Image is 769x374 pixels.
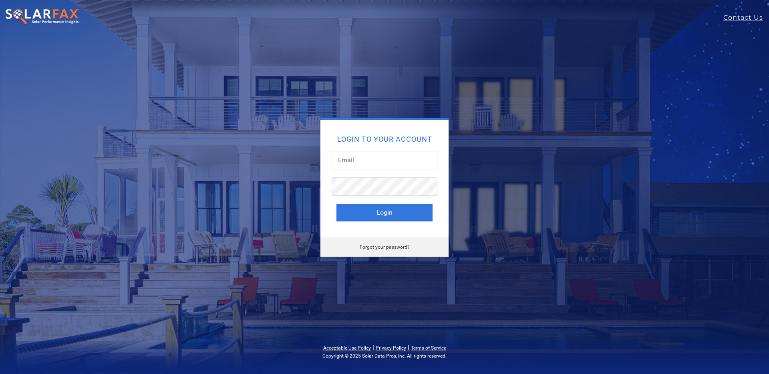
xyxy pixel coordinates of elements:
[372,344,374,351] span: |
[723,13,769,22] a: Contact Us
[5,8,80,25] img: SolarFax
[411,345,446,351] a: Terms of Service
[336,204,433,221] button: Login
[323,345,371,351] a: Acceptable Use Policy
[376,345,406,351] a: Privacy Policy
[360,244,410,250] a: Forgot your password?
[336,136,433,143] h2: Login to your account
[332,151,437,169] input: Email
[408,344,409,351] span: |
